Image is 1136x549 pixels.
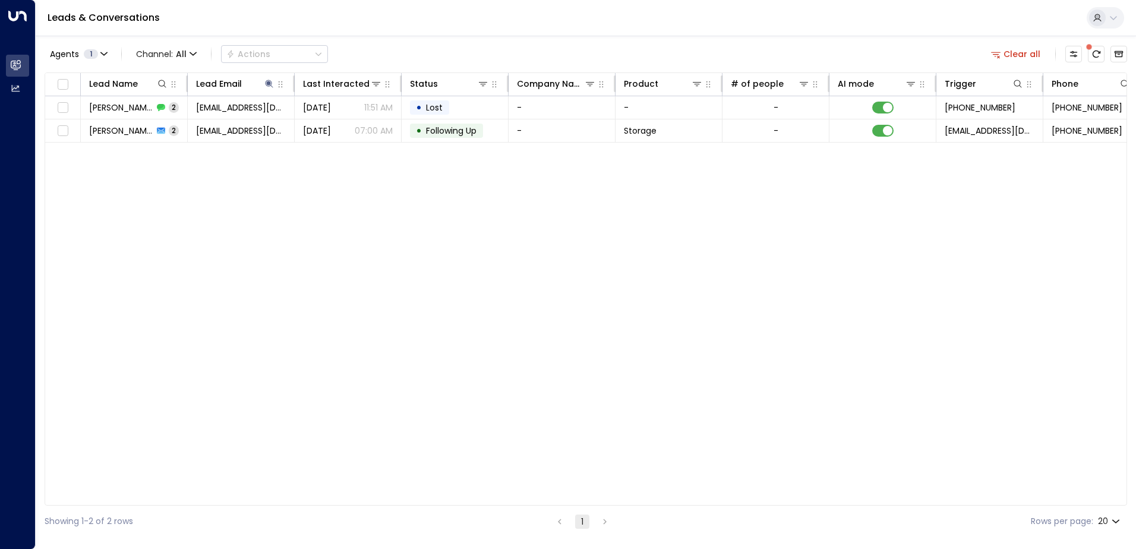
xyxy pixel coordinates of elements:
[169,125,179,135] span: 2
[1052,102,1122,113] span: +447379222306
[945,77,976,91] div: Trigger
[731,77,810,91] div: # of people
[1110,46,1127,62] button: Archived Leads
[355,125,393,137] p: 07:00 AM
[1052,77,1131,91] div: Phone
[221,45,328,63] button: Actions
[1065,46,1082,62] button: Customize
[89,102,153,113] span: Rebecca Cowell
[45,46,112,62] button: Agents1
[945,125,1034,137] span: leads@space-station.co.uk
[517,77,584,91] div: Company Name
[89,125,153,137] span: Rebecca Cowell
[1031,515,1093,528] label: Rows per page:
[1098,513,1122,530] div: 20
[509,96,616,119] td: -
[176,49,187,59] span: All
[838,77,874,91] div: AI mode
[552,514,613,529] nav: pagination navigation
[303,102,331,113] span: Aug 26, 2025
[774,125,778,137] div: -
[55,124,70,138] span: Toggle select row
[364,102,393,113] p: 11:51 AM
[303,77,382,91] div: Last Interacted
[48,11,160,24] a: Leads & Conversations
[196,102,286,113] span: beccac23@hotmail.co.uk
[303,77,370,91] div: Last Interacted
[624,77,703,91] div: Product
[89,77,168,91] div: Lead Name
[410,77,489,91] div: Status
[774,102,778,113] div: -
[89,77,138,91] div: Lead Name
[416,121,422,141] div: •
[575,515,589,529] button: page 1
[731,77,784,91] div: # of people
[945,102,1015,113] span: +447379222306
[1052,77,1078,91] div: Phone
[1088,46,1105,62] span: There are new threads available. Refresh the grid to view the latest updates.
[226,49,270,59] div: Actions
[1052,125,1122,137] span: +447379222306
[196,125,286,137] span: beccac23@hotmail.co.uk
[986,46,1046,62] button: Clear all
[416,97,422,118] div: •
[55,100,70,115] span: Toggle select row
[84,49,98,59] span: 1
[45,515,133,528] div: Showing 1-2 of 2 rows
[624,125,657,137] span: Storage
[945,77,1024,91] div: Trigger
[509,119,616,142] td: -
[131,46,201,62] span: Channel:
[426,125,477,137] span: Following Up
[196,77,275,91] div: Lead Email
[616,96,722,119] td: -
[426,102,443,113] span: Lost
[517,77,596,91] div: Company Name
[838,77,917,91] div: AI mode
[196,77,242,91] div: Lead Email
[221,45,328,63] div: Button group with a nested menu
[303,125,331,137] span: Aug 25, 2025
[55,77,70,92] span: Toggle select all
[624,77,658,91] div: Product
[169,102,179,112] span: 2
[50,50,79,58] span: Agents
[131,46,201,62] button: Channel:All
[410,77,438,91] div: Status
